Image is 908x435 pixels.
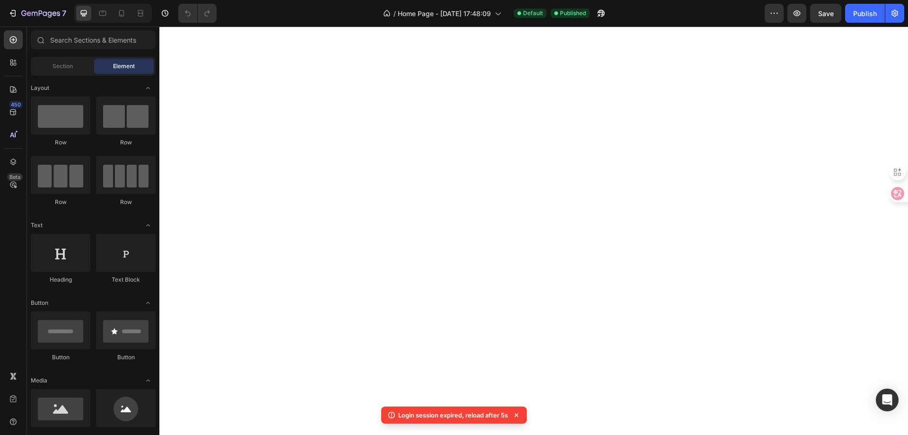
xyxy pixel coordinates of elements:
div: Row [31,138,90,147]
span: Toggle open [140,373,156,388]
div: Open Intercom Messenger [876,389,899,411]
span: Toggle open [140,80,156,96]
div: Row [31,198,90,206]
div: Button [96,353,156,362]
span: Save [818,9,834,18]
span: Published [560,9,586,18]
p: Login session expired, reload after 5s [398,410,508,420]
div: Heading [31,275,90,284]
div: Row [96,138,156,147]
button: Save [810,4,841,23]
span: Element [113,62,135,71]
div: Row [96,198,156,206]
div: Button [31,353,90,362]
button: 7 [4,4,70,23]
span: Layout [31,84,49,92]
button: Publish [845,4,885,23]
span: Text [31,221,43,230]
div: Text Block [96,275,156,284]
div: Publish [853,9,877,18]
div: 450 [9,101,23,108]
span: Media [31,376,47,385]
div: Beta [7,173,23,181]
input: Search Sections & Elements [31,30,156,49]
span: Default [523,9,543,18]
span: / [393,9,396,18]
span: Home Page - [DATE] 17:48:09 [398,9,491,18]
div: Undo/Redo [178,4,217,23]
span: Toggle open [140,295,156,311]
p: 7 [62,8,66,19]
span: Toggle open [140,218,156,233]
span: Button [31,299,48,307]
iframe: Design area [159,27,908,435]
span: Section [52,62,73,71]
